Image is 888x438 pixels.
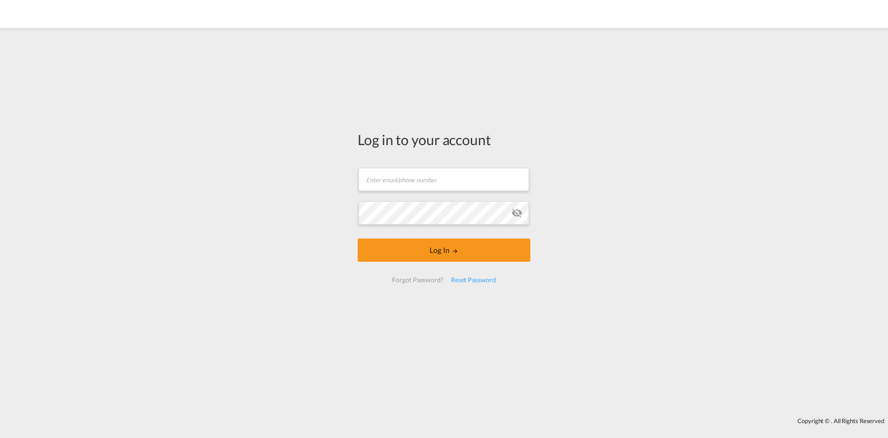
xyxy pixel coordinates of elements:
div: Reset Password [447,272,500,288]
button: LOGIN [358,239,530,262]
div: Log in to your account [358,130,530,149]
div: Forgot Password? [388,272,447,288]
input: Enter email/phone number [359,168,529,191]
md-icon: icon-eye-off [511,207,522,219]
